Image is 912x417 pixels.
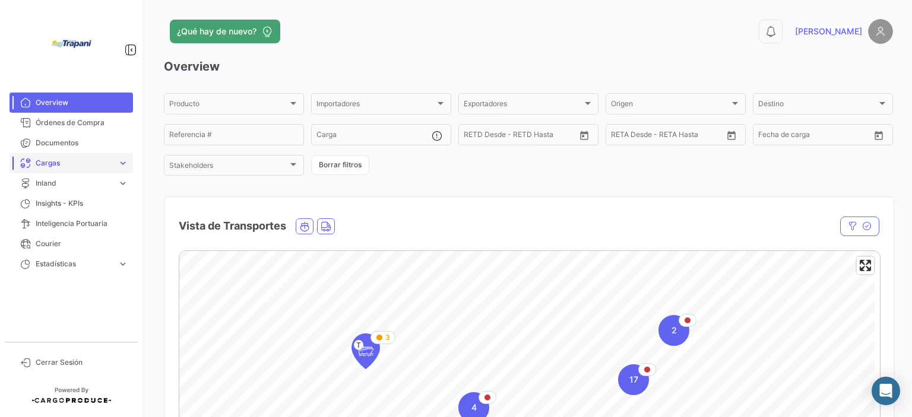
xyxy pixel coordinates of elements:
[118,259,128,269] span: expand_more
[464,132,485,141] input: Desde
[9,214,133,234] a: Inteligencia Portuaria
[493,132,547,141] input: Hasta
[36,218,128,229] span: Inteligencia Portuaria
[9,93,133,113] a: Overview
[758,101,877,110] span: Destino
[758,132,780,141] input: Desde
[471,402,477,413] span: 4
[170,20,280,43] button: ¿Qué hay de nuevo?
[118,158,128,168] span: expand_more
[788,132,841,141] input: Hasta
[9,133,133,153] a: Documentos
[177,26,256,37] span: ¿Qué hay de nuevo?
[169,163,288,171] span: Stakeholders
[169,101,288,110] span: Producto
[611,101,730,110] span: Origen
[311,155,369,175] button: Borrar filtros
[36,259,113,269] span: Estadísticas
[464,101,582,110] span: Exportadores
[351,333,380,369] div: Map marker
[118,178,128,189] span: expand_more
[179,218,286,234] h4: Vista de Transportes
[36,198,128,209] span: Insights - KPIs
[629,374,638,386] span: 17
[575,126,593,144] button: Open calendar
[611,132,632,141] input: Desde
[723,126,740,144] button: Open calendar
[316,101,435,110] span: Importadores
[9,234,133,254] a: Courier
[868,19,893,44] img: placeholder-user.png
[857,257,874,274] button: Enter fullscreen
[36,97,128,108] span: Overview
[354,340,363,350] span: T
[36,117,128,128] span: Órdenes de Compra
[658,315,689,346] div: Map marker
[42,14,101,74] img: bd005829-9598-4431-b544-4b06bbcd40b2.jpg
[296,219,313,234] button: Ocean
[872,377,900,405] div: Abrir Intercom Messenger
[870,126,888,144] button: Open calendar
[36,158,113,168] span: Cargas
[164,58,893,75] h3: Overview
[36,357,128,368] span: Cerrar Sesión
[36,178,113,189] span: Inland
[795,26,862,37] span: [PERSON_NAME]
[9,113,133,133] a: Órdenes de Compra
[641,132,694,141] input: Hasta
[385,332,390,343] span: 3
[36,238,128,249] span: Courier
[9,193,133,214] a: Insights - KPIs
[36,138,128,148] span: Documentos
[672,324,677,336] span: 2
[318,219,334,234] button: Land
[618,364,649,395] div: Map marker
